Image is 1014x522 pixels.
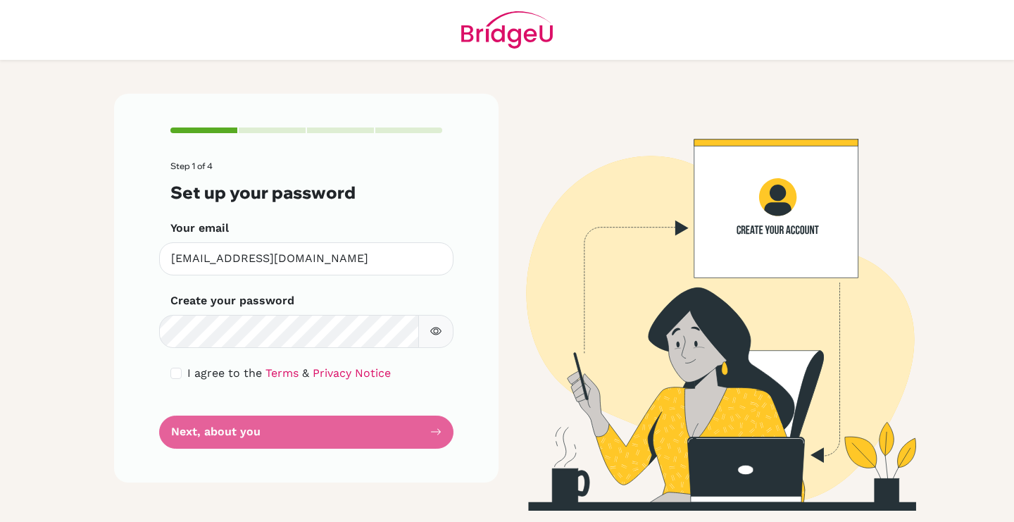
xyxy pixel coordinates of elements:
[302,366,309,380] span: &
[313,366,391,380] a: Privacy Notice
[187,366,262,380] span: I agree to the
[170,220,229,237] label: Your email
[170,161,213,171] span: Step 1 of 4
[170,182,442,203] h3: Set up your password
[159,242,453,275] input: Insert your email*
[265,366,299,380] a: Terms
[170,292,294,309] label: Create your password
